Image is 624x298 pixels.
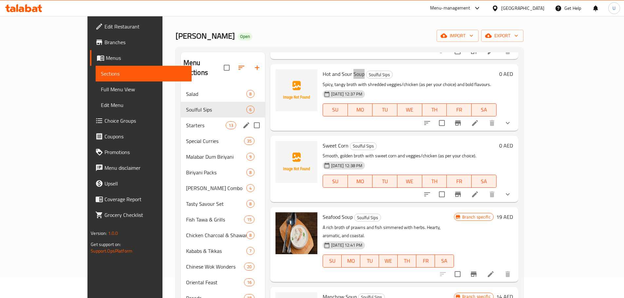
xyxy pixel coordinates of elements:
h2: Menu sections [183,58,224,78]
span: Chicken Charcoal & Shawarma [186,231,246,239]
a: Choice Groups [90,113,192,129]
span: TH [400,256,414,266]
span: WE [400,177,420,186]
span: Hot and Sour Soup [323,69,365,79]
a: Branches [90,34,192,50]
span: 6 [247,107,254,113]
span: MO [350,105,370,114]
span: Coverage Report [104,195,186,203]
a: Menus [278,8,301,17]
button: show more [500,186,516,202]
h6: 0 AED [499,141,513,150]
span: [PERSON_NAME] [176,28,235,43]
button: TU [372,175,397,188]
span: 1.0.0 [108,229,118,237]
div: Biriyani Packs8 [181,165,265,180]
h6: 19 AED [496,212,513,221]
img: Sweet Corn [275,141,317,183]
div: Starters13edit [181,117,265,133]
div: items [246,153,255,161]
span: [PERSON_NAME] Combo [186,184,246,192]
span: Full Menu View [101,85,186,93]
span: MO [350,177,370,186]
div: Soulful Sips [350,142,377,150]
button: delete [484,115,500,131]
span: Salad [186,90,246,98]
button: delete [500,266,516,282]
span: Soulful Sips [366,71,392,79]
svg: Show Choices [504,190,512,198]
a: Support.OpsPlatform [91,247,132,255]
button: TH [422,103,447,116]
span: FR [419,256,432,266]
button: SA [435,254,454,268]
span: Menu disclaimer [104,164,186,172]
span: Menus [286,9,301,16]
span: Sections [308,9,327,16]
button: FR [447,103,472,116]
span: Biriyani Packs [186,168,246,176]
button: FR [416,254,435,268]
div: Salad8 [181,86,265,102]
a: Edit menu item [487,270,495,278]
span: Soulful Sips [186,106,246,114]
span: Grocery Checklist [104,211,186,219]
span: Select to update [451,267,464,281]
div: Menu-management [430,4,470,12]
p: Smooth, golden broth with sweet corn and veggies/chicken (as per your choice). [323,152,497,160]
button: MO [342,254,360,268]
button: SU [323,175,348,188]
div: items [244,137,255,145]
span: Malabar Dum Biriyani [186,153,246,161]
div: items [246,247,255,255]
span: 20 [244,264,254,270]
button: MO [348,175,373,188]
span: 7 [247,248,254,254]
span: 8 [247,169,254,176]
span: Branch specific [460,214,493,220]
a: Sections [96,66,192,81]
span: 13 [226,122,236,129]
div: Chicken Charcoal & Shawarma8 [181,227,265,243]
span: Tasty Savour Set [186,200,246,208]
div: items [244,278,255,286]
p: A rich broth of prawns and fish simmered with herbs. Hearty, aromatic, and coastal. [323,223,454,240]
button: WE [379,254,398,268]
button: sort-choices [419,186,435,202]
span: FR [449,105,469,114]
span: Chinese Wok Wonders [186,263,244,271]
div: items [246,200,255,208]
a: Coupons [90,129,192,144]
span: Branches [104,38,186,46]
button: Branch-specific-item [466,266,482,282]
span: Special Curries [186,137,244,145]
span: Edit Menu [101,101,186,109]
p: Spicy, tangy broth with shredded veggies/chicken (as per your choice) and bold flavours. [323,80,497,89]
span: SA [438,256,451,266]
span: MO [344,256,358,266]
span: TH [425,177,444,186]
li: / [303,9,306,16]
span: [DATE] 12:41 PM [329,242,365,248]
a: Coverage Report [90,191,192,207]
span: FR [449,177,469,186]
li: / [273,9,275,16]
span: Select to update [435,116,449,130]
a: Menus [90,50,192,66]
span: Edit Restaurant [104,23,186,30]
div: Ghee Rice Combo [186,184,246,192]
div: Oriental Feast16 [181,274,265,290]
img: Hot and Sour Soup [275,69,317,111]
span: [DATE] 12:38 PM [329,163,365,169]
button: delete [484,186,500,202]
span: TU [375,177,395,186]
a: Edit menu item [471,119,479,127]
span: Kababs & Tikkas [186,247,246,255]
div: Kababs & Tikkas7 [181,243,265,259]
